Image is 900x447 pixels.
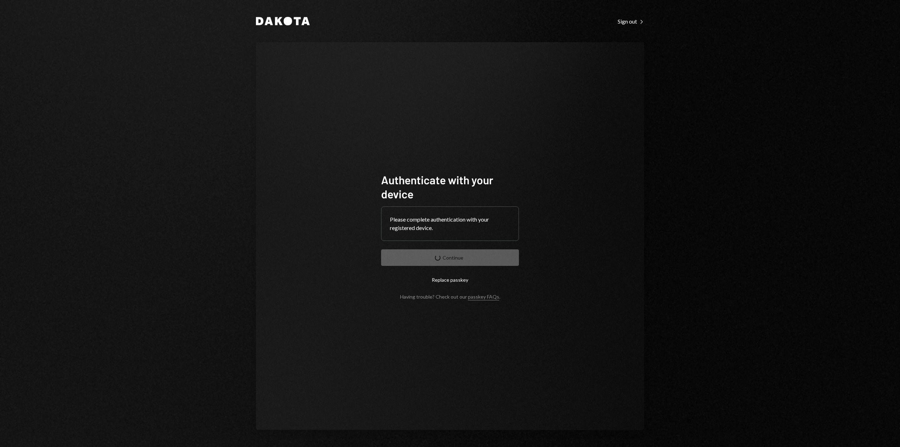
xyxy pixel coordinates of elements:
[618,18,644,25] div: Sign out
[468,294,499,300] a: passkey FAQs
[400,294,500,300] div: Having trouble? Check out our .
[381,173,519,201] h1: Authenticate with your device
[618,17,644,25] a: Sign out
[390,215,510,232] div: Please complete authentication with your registered device.
[381,272,519,288] button: Replace passkey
